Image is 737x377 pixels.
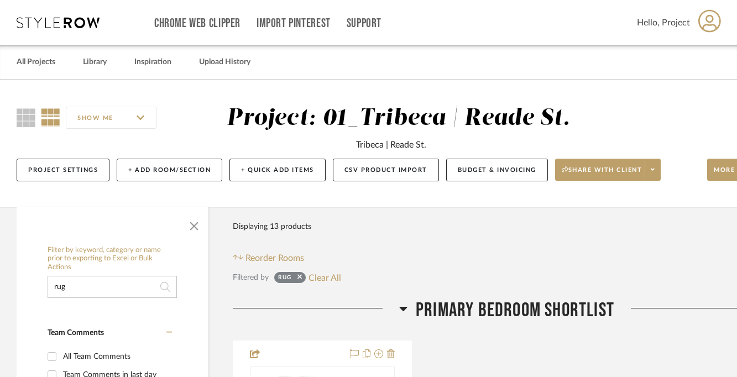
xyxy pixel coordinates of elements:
div: Displaying 13 products [233,216,311,238]
div: Filtered by [233,271,269,284]
h6: Filter by keyword, category or name prior to exporting to Excel or Bulk Actions [48,246,177,272]
div: Tribeca | Reade St. [356,138,426,151]
button: + Add Room/Section [117,159,222,181]
div: rug [278,274,292,285]
button: CSV Product Import [333,159,439,181]
a: Inspiration [134,55,171,70]
button: Budget & Invoicing [446,159,548,181]
a: Chrome Web Clipper [154,19,241,28]
input: Search within 13 results [48,276,177,298]
button: Share with client [555,159,661,181]
span: Hello, Project [637,16,690,29]
span: Reorder Rooms [245,252,304,265]
span: Team Comments [48,329,104,337]
a: Import Pinterest [257,19,331,28]
div: Project: 01_Tribeca | Reade St. [227,107,570,130]
button: Close [183,213,205,235]
span: Primary Bedroom SHORTLIST [416,299,614,322]
button: + Quick Add Items [229,159,326,181]
button: Clear All [309,270,341,285]
button: Reorder Rooms [233,252,304,265]
a: Library [83,55,107,70]
a: Upload History [199,55,250,70]
span: Share with client [562,166,642,182]
a: All Projects [17,55,55,70]
div: All Team Comments [63,348,169,365]
button: Project Settings [17,159,109,181]
a: Support [347,19,381,28]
